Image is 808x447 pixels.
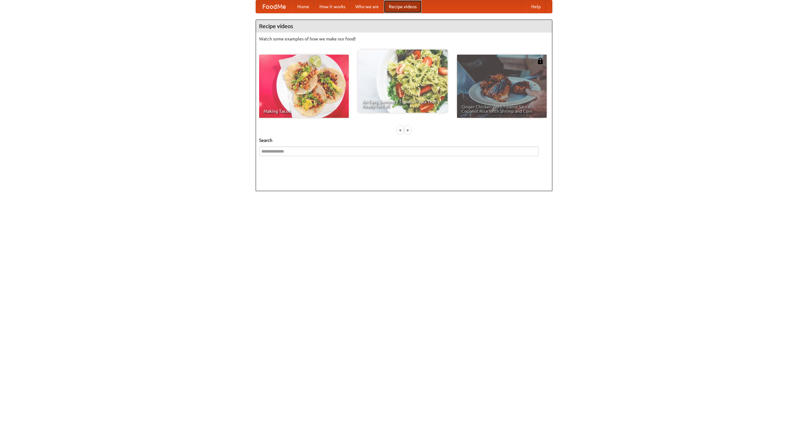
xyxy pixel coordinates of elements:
span: An Easy, Summery Tomato Pasta That's Ready for Fall [362,100,443,108]
div: « [397,126,403,134]
a: Recipe videos [384,0,422,13]
p: Watch some examples of how we make our food! [259,36,549,42]
a: Who we are [350,0,384,13]
div: » [405,126,411,134]
a: Home [292,0,314,13]
a: How it works [314,0,350,13]
h4: Recipe videos [256,20,552,33]
span: Making Tacos [264,109,344,113]
a: Making Tacos [259,55,349,118]
a: An Easy, Summery Tomato Pasta That's Ready for Fall [358,50,448,113]
a: FoodMe [256,0,292,13]
img: 483408.png [537,58,544,64]
h5: Search [259,137,549,143]
a: Help [526,0,546,13]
